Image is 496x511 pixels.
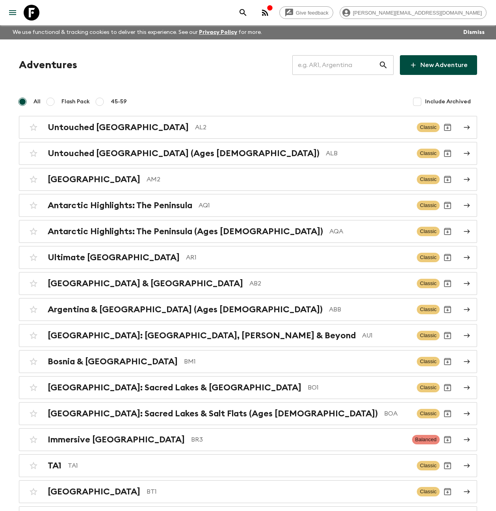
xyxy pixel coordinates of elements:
p: BT1 [147,487,411,496]
h2: Untouched [GEOGRAPHIC_DATA] (Ages [DEMOGRAPHIC_DATA]) [48,148,320,159]
span: Classic [417,227,440,236]
h2: [GEOGRAPHIC_DATA]: [GEOGRAPHIC_DATA], [PERSON_NAME] & Beyond [48,330,356,341]
a: Antarctic Highlights: The PeninsulaAQ1ClassicArchive [19,194,477,217]
span: All [33,98,41,106]
h2: [GEOGRAPHIC_DATA]: Sacred Lakes & [GEOGRAPHIC_DATA] [48,382,301,393]
a: Antarctic Highlights: The Peninsula (Ages [DEMOGRAPHIC_DATA])AQAClassicArchive [19,220,477,243]
p: AM2 [147,175,411,184]
button: Archive [440,354,455,369]
button: Archive [440,406,455,421]
p: AL2 [195,123,411,132]
a: New Adventure [400,55,477,75]
button: Archive [440,224,455,239]
a: Untouched [GEOGRAPHIC_DATA] (Ages [DEMOGRAPHIC_DATA])ALBClassicArchive [19,142,477,165]
p: BOA [384,409,411,418]
button: Archive [440,172,455,187]
span: Classic [417,357,440,366]
h2: [GEOGRAPHIC_DATA] [48,174,140,185]
button: Archive [440,328,455,343]
span: Classic [417,305,440,314]
p: BR3 [191,435,406,444]
span: Classic [417,175,440,184]
h2: Argentina & [GEOGRAPHIC_DATA] (Ages [DEMOGRAPHIC_DATA]) [48,304,323,315]
p: AQ1 [199,201,411,210]
button: Archive [440,119,455,135]
p: BO1 [308,383,411,392]
a: Give feedback [279,6,333,19]
a: Bosnia & [GEOGRAPHIC_DATA]BM1ClassicArchive [19,350,477,373]
input: e.g. AR1, Argentina [292,54,379,76]
span: Classic [417,253,440,262]
button: menu [5,5,20,21]
p: ALB [326,149,411,158]
a: [GEOGRAPHIC_DATA]: Sacred Lakes & Salt Flats (Ages [DEMOGRAPHIC_DATA])BOAClassicArchive [19,402,477,425]
p: AR1 [186,253,411,262]
span: Balanced [412,435,440,444]
a: [GEOGRAPHIC_DATA] & [GEOGRAPHIC_DATA]AB2ClassicArchive [19,272,477,295]
span: Classic [417,201,440,210]
h2: Immersive [GEOGRAPHIC_DATA] [48,435,185,445]
p: BM1 [184,357,411,366]
a: [GEOGRAPHIC_DATA]: Sacred Lakes & [GEOGRAPHIC_DATA]BO1ClassicArchive [19,376,477,399]
span: 45-59 [111,98,127,106]
h2: [GEOGRAPHIC_DATA]: Sacred Lakes & Salt Flats (Ages [DEMOGRAPHIC_DATA]) [48,408,378,419]
button: Archive [440,198,455,213]
a: [GEOGRAPHIC_DATA]AM2ClassicArchive [19,168,477,191]
button: Archive [440,250,455,265]
button: Archive [440,380,455,395]
span: Classic [417,331,440,340]
button: Archive [440,145,455,161]
button: Archive [440,432,455,448]
h2: TA1 [48,461,61,471]
a: [GEOGRAPHIC_DATA]BT1ClassicArchive [19,480,477,503]
span: Classic [417,487,440,496]
span: Classic [417,409,440,418]
span: Flash Pack [61,98,90,106]
span: Classic [417,123,440,132]
span: Classic [417,149,440,158]
span: Classic [417,383,440,392]
a: TA1TA1ClassicArchive [19,454,477,477]
h2: Antarctic Highlights: The Peninsula (Ages [DEMOGRAPHIC_DATA]) [48,226,323,237]
a: Argentina & [GEOGRAPHIC_DATA] (Ages [DEMOGRAPHIC_DATA])ABBClassicArchive [19,298,477,321]
button: search adventures [235,5,251,21]
span: [PERSON_NAME][EMAIL_ADDRESS][DOMAIN_NAME] [349,10,486,16]
button: Dismiss [461,27,487,38]
span: Classic [417,461,440,470]
button: Archive [440,484,455,500]
a: Ultimate [GEOGRAPHIC_DATA]AR1ClassicArchive [19,246,477,269]
p: ABB [329,305,411,314]
p: AQA [329,227,411,236]
h2: [GEOGRAPHIC_DATA] & [GEOGRAPHIC_DATA] [48,278,243,289]
p: AU1 [362,331,411,340]
p: AB2 [249,279,411,288]
button: Archive [440,302,455,317]
h2: Ultimate [GEOGRAPHIC_DATA] [48,252,180,263]
h2: Untouched [GEOGRAPHIC_DATA] [48,122,189,132]
h1: Adventures [19,57,77,73]
span: Include Archived [425,98,471,106]
button: Archive [440,458,455,474]
h2: Bosnia & [GEOGRAPHIC_DATA] [48,356,178,367]
a: [GEOGRAPHIC_DATA]: [GEOGRAPHIC_DATA], [PERSON_NAME] & BeyondAU1ClassicArchive [19,324,477,347]
button: Archive [440,276,455,291]
p: TA1 [68,461,411,470]
div: [PERSON_NAME][EMAIL_ADDRESS][DOMAIN_NAME] [340,6,487,19]
h2: [GEOGRAPHIC_DATA] [48,487,140,497]
h2: Antarctic Highlights: The Peninsula [48,200,192,211]
p: We use functional & tracking cookies to deliver this experience. See our for more. [9,25,265,39]
a: Immersive [GEOGRAPHIC_DATA]BR3BalancedArchive [19,428,477,451]
a: Untouched [GEOGRAPHIC_DATA]AL2ClassicArchive [19,116,477,139]
span: Give feedback [292,10,333,16]
span: Classic [417,279,440,288]
a: Privacy Policy [199,30,237,35]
